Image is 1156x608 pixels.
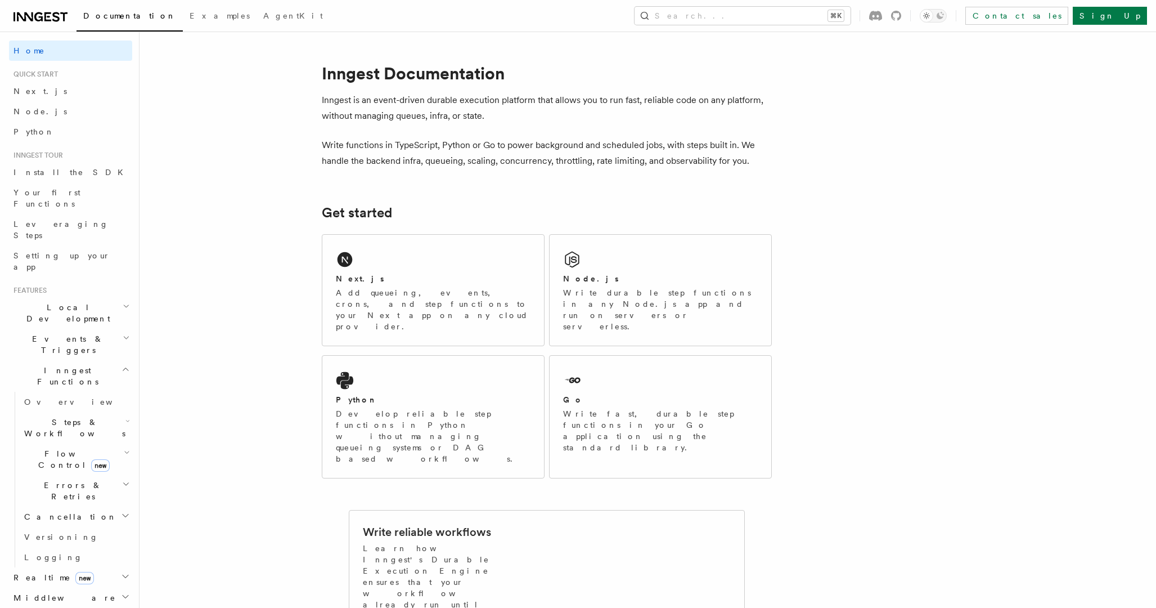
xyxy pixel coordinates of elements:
[24,397,140,406] span: Overview
[322,234,545,346] a: Next.jsAdd queueing, events, crons, and step functions to your Next app on any cloud provider.
[549,234,772,346] a: Node.jsWrite durable step functions in any Node.js app and run on servers or serverless.
[9,360,132,392] button: Inngest Functions
[190,11,250,20] span: Examples
[9,297,132,329] button: Local Development
[14,168,130,177] span: Install the SDK
[828,10,844,21] kbd: ⌘K
[20,547,132,567] a: Logging
[20,527,132,547] a: Versioning
[20,417,125,439] span: Steps & Workflows
[9,214,132,245] a: Leveraging Steps
[91,459,110,472] span: new
[9,302,123,324] span: Local Development
[322,205,392,221] a: Get started
[9,567,132,588] button: Realtimenew
[24,533,98,542] span: Versioning
[563,394,583,405] h2: Go
[322,137,772,169] p: Write functions in TypeScript, Python or Go to power background and scheduled jobs, with steps bu...
[9,392,132,567] div: Inngest Functions
[257,3,330,30] a: AgentKit
[635,7,851,25] button: Search...⌘K
[322,355,545,479] a: PythonDevelop reliable step functions in Python without managing queueing systems or DAG based wo...
[1073,7,1147,25] a: Sign Up
[563,408,758,453] p: Write fast, durable step functions in your Go application using the standard library.
[9,286,47,295] span: Features
[263,11,323,20] span: AgentKit
[9,122,132,142] a: Python
[9,588,132,608] button: Middleware
[20,475,132,507] button: Errors & Retries
[20,448,124,471] span: Flow Control
[9,162,132,182] a: Install the SDK
[9,365,122,387] span: Inngest Functions
[9,182,132,214] a: Your first Functions
[920,9,947,23] button: Toggle dark mode
[9,101,132,122] a: Node.js
[9,151,63,160] span: Inngest tour
[14,127,55,136] span: Python
[9,245,132,277] a: Setting up your app
[336,394,377,405] h2: Python
[14,220,109,240] span: Leveraging Steps
[9,41,132,61] a: Home
[9,333,123,356] span: Events & Triggers
[965,7,1068,25] a: Contact sales
[563,273,619,284] h2: Node.js
[336,287,530,332] p: Add queueing, events, crons, and step functions to your Next app on any cloud provider.
[14,87,67,96] span: Next.js
[563,287,758,332] p: Write durable step functions in any Node.js app and run on servers or serverless.
[20,511,117,522] span: Cancellation
[9,70,58,79] span: Quick start
[183,3,257,30] a: Examples
[9,81,132,101] a: Next.js
[363,524,491,540] h2: Write reliable workflows
[14,251,110,271] span: Setting up your app
[20,444,132,475] button: Flow Controlnew
[14,188,80,208] span: Your first Functions
[24,553,83,562] span: Logging
[9,592,116,603] span: Middleware
[9,329,132,360] button: Events & Triggers
[14,45,45,56] span: Home
[322,92,772,124] p: Inngest is an event-driven durable execution platform that allows you to run fast, reliable code ...
[336,273,384,284] h2: Next.js
[14,107,67,116] span: Node.js
[322,63,772,83] h1: Inngest Documentation
[549,355,772,479] a: GoWrite fast, durable step functions in your Go application using the standard library.
[77,3,183,32] a: Documentation
[20,412,132,444] button: Steps & Workflows
[20,507,132,527] button: Cancellation
[83,11,176,20] span: Documentation
[20,480,122,502] span: Errors & Retries
[75,572,94,584] span: new
[9,572,94,583] span: Realtime
[336,408,530,464] p: Develop reliable step functions in Python without managing queueing systems or DAG based workflows.
[20,392,132,412] a: Overview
